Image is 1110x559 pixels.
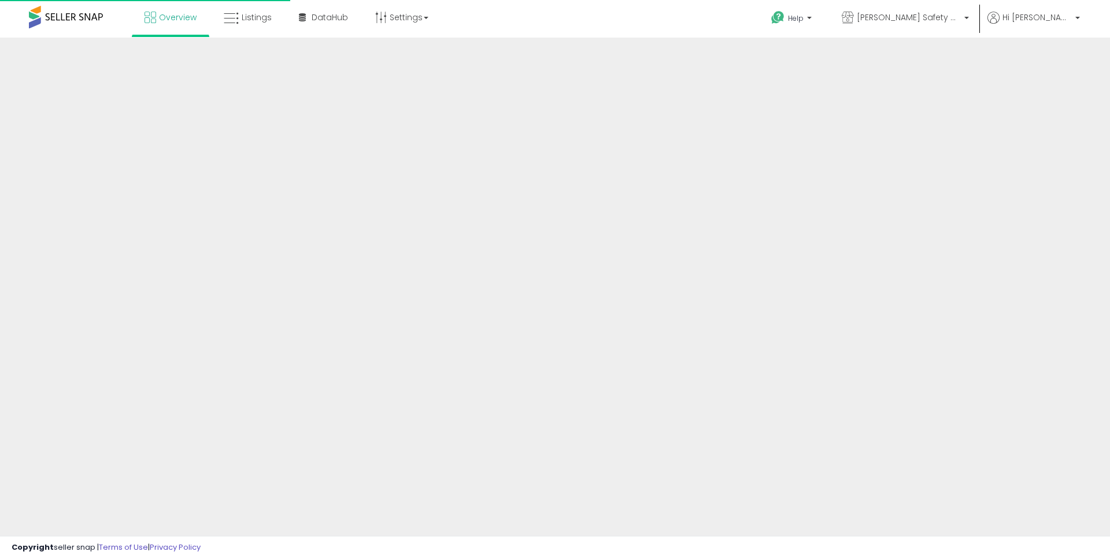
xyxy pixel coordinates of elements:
span: Overview [159,12,197,23]
i: Get Help [771,10,785,25]
a: Help [762,2,823,38]
a: Hi [PERSON_NAME] [987,12,1080,38]
span: Listings [242,12,272,23]
span: DataHub [312,12,348,23]
span: [PERSON_NAME] Safety & Supply [857,12,961,23]
span: Hi [PERSON_NAME] [1002,12,1072,23]
span: Help [788,13,804,23]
